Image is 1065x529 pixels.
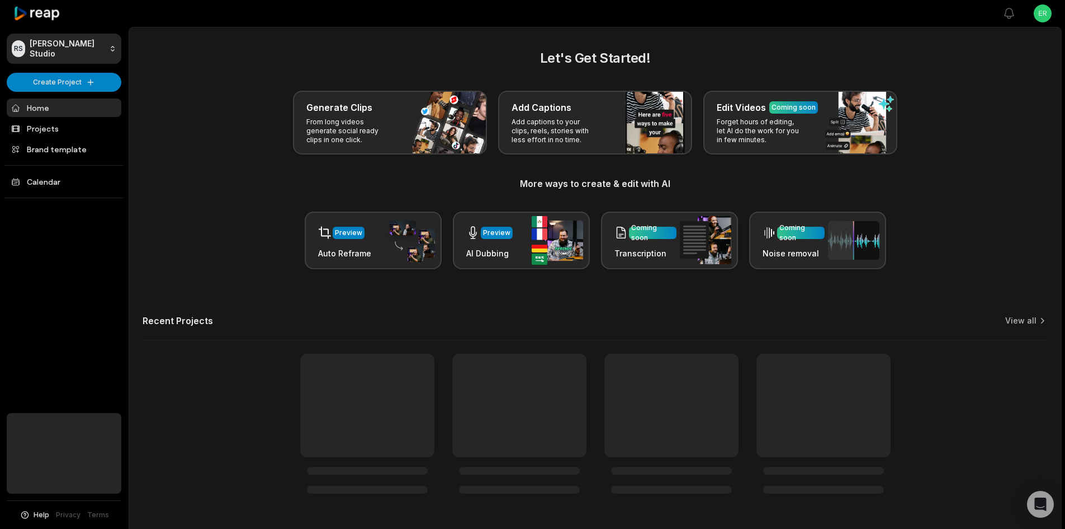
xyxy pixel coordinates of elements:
[384,219,435,263] img: auto_reframe.png
[828,221,879,260] img: noise_removal.png
[512,118,598,144] p: Add captions to your clips, reels, stories with less effort in no time.
[12,40,25,57] div: RS
[614,247,676,259] h3: Transcription
[7,172,121,191] a: Calendar
[7,140,121,158] a: Brand template
[1027,491,1054,518] div: Open Intercom Messenger
[7,99,121,117] a: Home
[779,223,822,243] div: Coming soon
[7,73,121,92] button: Create Project
[7,119,121,138] a: Projects
[532,216,583,265] img: ai_dubbing.png
[466,247,513,259] h3: AI Dubbing
[143,177,1048,190] h3: More ways to create & edit with AI
[34,510,49,520] span: Help
[483,228,510,238] div: Preview
[1005,315,1036,326] a: View all
[631,223,674,243] div: Coming soon
[20,510,49,520] button: Help
[56,510,81,520] a: Privacy
[318,247,371,259] h3: Auto Reframe
[87,510,109,520] a: Terms
[306,101,372,114] h3: Generate Clips
[143,315,213,326] h2: Recent Projects
[680,216,731,264] img: transcription.png
[30,39,105,59] p: [PERSON_NAME] Studio
[143,48,1048,68] h2: Let's Get Started!
[717,101,766,114] h3: Edit Videos
[771,102,816,113] div: Coming soon
[512,101,571,114] h3: Add Captions
[763,247,825,259] h3: Noise removal
[717,118,803,144] p: Forget hours of editing, let AI do the work for you in few minutes.
[306,118,393,144] p: From long videos generate social ready clips in one click.
[335,228,362,238] div: Preview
